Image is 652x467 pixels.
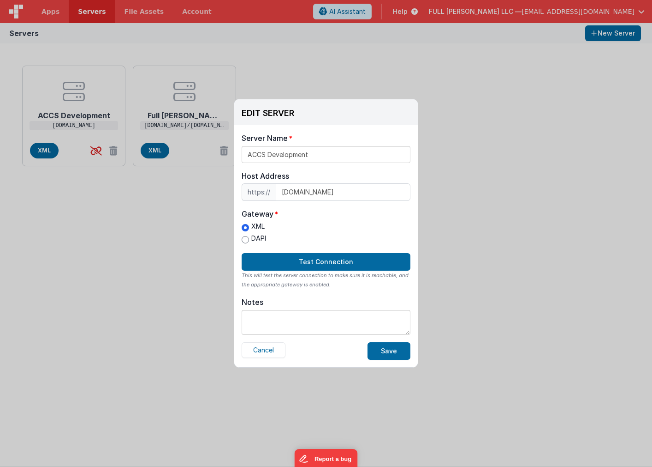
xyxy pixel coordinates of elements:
[242,183,276,201] span: https://
[242,170,410,182] div: Host Address
[242,208,273,219] div: Gateway
[242,222,266,231] label: XML
[242,146,410,163] input: My Server
[242,271,410,289] div: This will test the server connection to make sure it is reachable, and the appropriate gateway is...
[242,342,285,358] button: Cancel
[242,253,410,271] button: Test Connection
[242,133,288,144] div: Server Name
[367,342,410,360] button: Save
[242,236,249,243] input: DAPI
[242,234,266,243] label: DAPI
[276,183,410,201] input: IP or domain name
[242,109,294,118] h3: EDIT SERVER
[242,297,263,307] div: Notes
[242,224,249,231] input: XML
